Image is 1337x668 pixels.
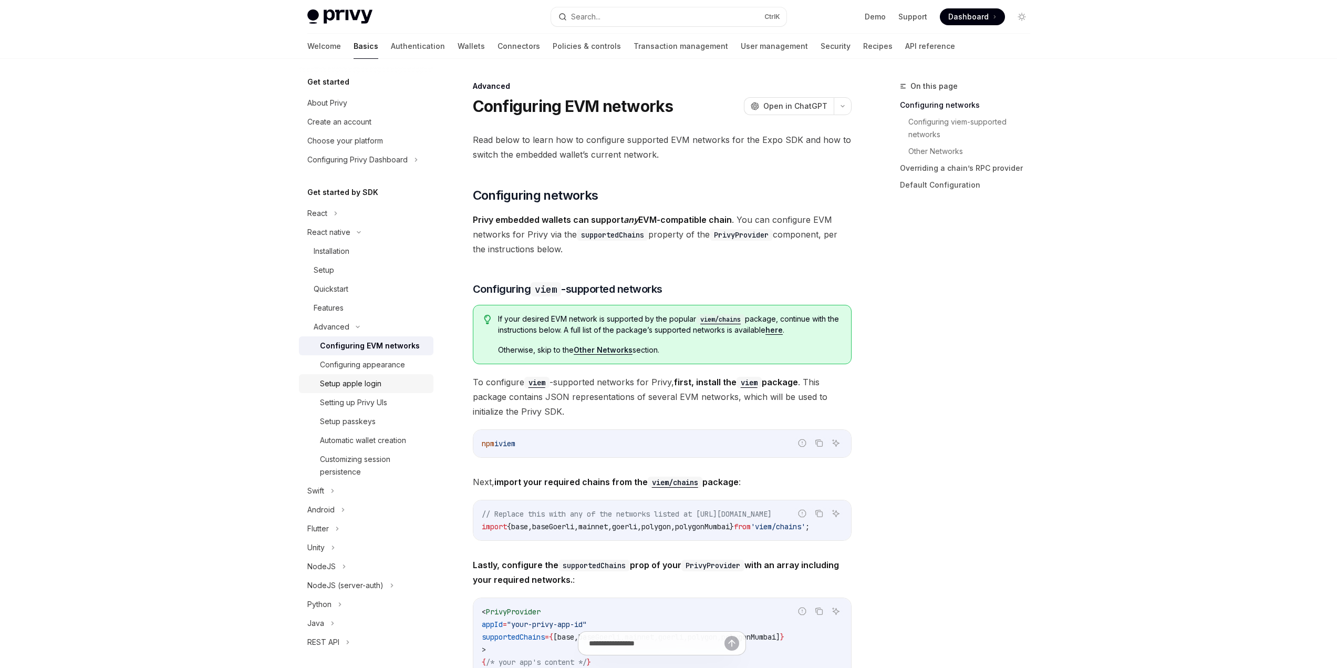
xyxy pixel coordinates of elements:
img: light logo [307,9,372,24]
a: Wallets [458,34,485,59]
a: Setup [299,261,433,280]
button: Ask AI [829,436,843,450]
div: Setup passkeys [320,415,376,428]
a: User management [741,34,808,59]
button: Android [299,500,433,519]
button: Python [299,595,433,614]
a: Configuring viem-supported networks [900,114,1039,143]
a: Setup passkeys [299,412,433,431]
code: supportedChains [577,229,648,241]
span: PrivyProvider [486,607,541,616]
a: Authentication [391,34,445,59]
span: : [473,558,852,587]
button: Copy the contents from the code block [812,604,826,618]
div: Customizing session persistence [320,453,427,478]
span: import [482,522,507,531]
strong: first, install the package [674,377,798,387]
span: = [503,620,507,629]
span: appId [482,620,503,629]
button: Send message [724,636,739,651]
div: Unity [307,541,325,554]
span: Ctrl K [764,13,780,21]
div: NodeJS [307,560,336,573]
a: Welcome [307,34,341,59]
a: Other Networks [900,143,1039,160]
svg: Tip [484,315,491,324]
a: Installation [299,242,433,261]
span: "your-privy-app-id" [507,620,587,629]
a: Automatic wallet creation [299,431,433,450]
div: Android [307,503,335,516]
div: Python [307,598,331,611]
div: Configuring EVM networks [320,340,420,352]
span: Open in ChatGPT [763,101,827,111]
a: Default Configuration [900,177,1039,193]
button: Flutter [299,519,433,538]
button: Ask AI [829,604,843,618]
span: < [482,607,486,616]
span: ; [805,522,810,531]
span: , [608,522,612,531]
span: npm [482,439,494,448]
button: Toggle dark mode [1013,8,1030,25]
a: Overriding a chain’s RPC provider [900,160,1039,177]
span: i [494,439,499,448]
a: Connectors [498,34,540,59]
div: Search... [571,11,600,23]
a: viem/chains [696,314,745,323]
button: Report incorrect code [795,507,809,520]
span: base [511,522,528,531]
div: Setting up Privy UIs [320,396,387,409]
button: Search...CtrlK [551,7,786,26]
button: NodeJS [299,557,433,576]
h5: Get started by SDK [307,186,378,199]
span: , [671,522,675,531]
span: , [574,522,578,531]
a: Setup apple login [299,374,433,393]
span: . You can configure EVM networks for Privy via the property of the component, per the instruction... [473,212,852,256]
button: React [299,204,433,223]
a: Transaction management [634,34,728,59]
div: Quickstart [314,283,348,295]
a: viem [737,377,762,387]
span: On this page [910,80,958,93]
div: Installation [314,245,349,258]
span: Next, : [473,475,852,489]
button: Configuring Privy Dashboard [299,150,433,169]
code: viem/chains [648,477,702,488]
span: { [507,522,511,531]
div: Setup apple login [320,377,381,390]
code: viem/chains [696,314,745,325]
a: Basics [354,34,378,59]
button: Ask AI [829,507,843,520]
a: Configuring EVM networks [299,336,433,355]
strong: import your required chains from the package [494,477,739,487]
span: Dashboard [948,12,989,22]
span: from [734,522,751,531]
button: REST API [299,633,433,652]
span: Configuring -supported networks [473,282,662,296]
code: PrivyProvider [681,560,744,571]
h1: Configuring EVM networks [473,97,673,116]
a: Configuring networks [900,97,1039,114]
a: here [765,325,783,335]
button: Java [299,614,433,633]
div: Configuring appearance [320,358,405,371]
em: any [624,214,638,225]
div: Advanced [473,81,852,91]
code: supportedChains [558,560,630,571]
div: React [307,207,327,220]
span: polygon [641,522,671,531]
button: Report incorrect code [795,436,809,450]
span: baseGoerli [532,522,574,531]
div: Choose your platform [307,135,383,147]
a: viem/chains [648,477,702,487]
button: Advanced [299,317,433,336]
a: Create an account [299,112,433,131]
a: Quickstart [299,280,433,299]
a: Demo [865,12,886,22]
a: Other Networks [574,345,633,355]
span: , [637,522,641,531]
strong: Other Networks [574,345,633,354]
button: Copy the contents from the code block [812,507,826,520]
